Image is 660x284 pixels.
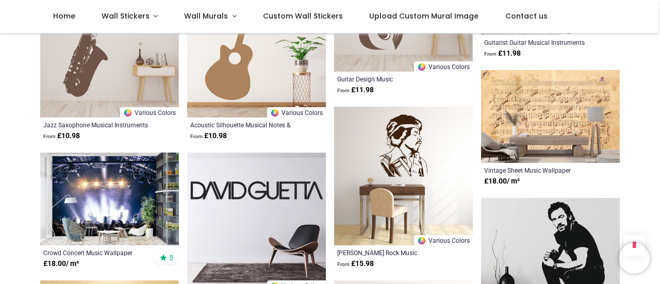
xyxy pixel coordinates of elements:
[484,166,590,174] a: Vintage Sheet Music Wallpaper
[414,61,473,72] a: Various Colors
[337,261,350,267] span: From
[505,11,548,21] span: Contact us
[123,108,133,118] img: Color Wheel
[169,253,173,262] span: 5
[43,131,80,141] strong: £ 10.98
[484,176,520,187] strong: £ 18.00 / m²
[43,259,79,269] strong: £ 18.00 / m²
[417,236,426,245] img: Color Wheel
[270,108,279,118] img: Color Wheel
[484,38,590,46] a: Guitarist Guitar Musical Instruments
[484,51,497,57] span: From
[414,235,473,245] a: Various Colors
[184,11,228,21] span: Wall Murals
[337,85,374,95] strong: £ 11.98
[43,121,149,129] a: Jazz Saxophone Musical Instruments
[337,88,350,93] span: From
[263,11,343,21] span: Custom Wall Stickers
[337,75,443,83] a: Guitar Design Music
[267,107,326,118] a: Various Colors
[40,153,179,245] img: Crowd Concert Music Wall Mural Wallpaper
[190,131,227,141] strong: £ 10.98
[417,62,426,72] img: Color Wheel
[53,11,75,21] span: Home
[481,70,620,163] img: Vintage Sheet Music Wall Mural Wallpaper
[102,11,150,21] span: Wall Stickers
[337,259,374,269] strong: £ 15.98
[190,133,203,139] span: From
[484,48,521,59] strong: £ 11.98
[369,11,478,21] span: Upload Custom Mural Image
[43,133,56,139] span: From
[337,248,443,257] a: [PERSON_NAME] Rock Music
[334,107,473,245] img: Jimmy Hendrix Rock Music Wall Sticker
[120,107,179,118] a: Various Colors
[43,248,149,257] a: Crowd Concert Music Wallpaper
[190,121,296,129] a: Acoustic Silhouette Musical Notes & Instruments s Music Home s
[619,243,650,274] iframe: Brevo live chat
